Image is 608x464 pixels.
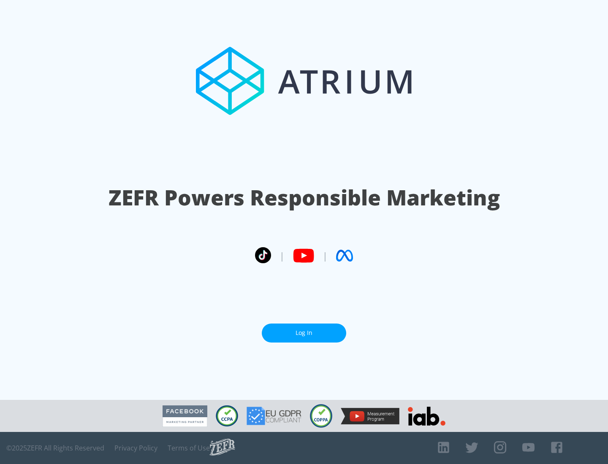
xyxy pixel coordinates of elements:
h1: ZEFR Powers Responsible Marketing [109,183,500,212]
img: Facebook Marketing Partner [163,405,207,427]
img: GDPR Compliant [247,407,301,425]
span: © 2025 ZEFR All Rights Reserved [6,444,104,452]
img: YouTube Measurement Program [341,408,399,424]
img: IAB [408,407,445,426]
img: COPPA Compliant [310,404,332,428]
span: | [280,249,285,262]
a: Privacy Policy [114,444,157,452]
span: | [323,249,328,262]
img: CCPA Compliant [216,405,238,426]
a: Terms of Use [168,444,210,452]
a: Log In [262,324,346,343]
